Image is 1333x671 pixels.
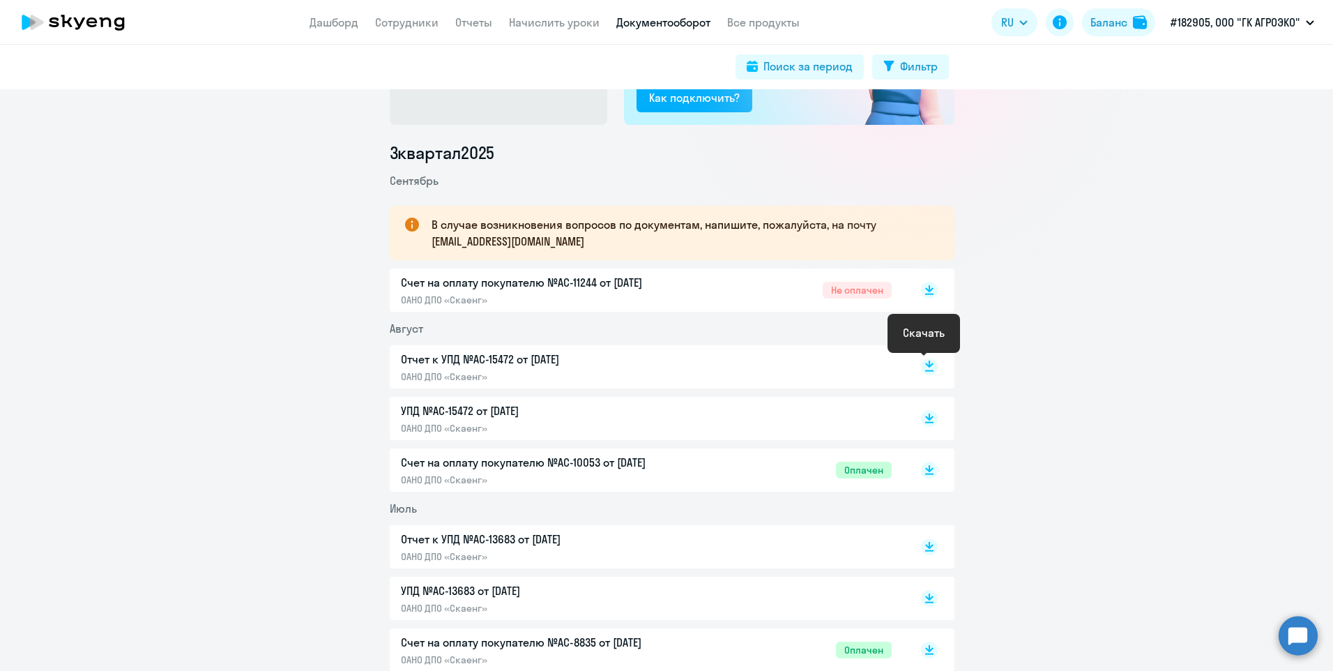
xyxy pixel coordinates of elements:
p: #182905, ООО "ГК АГРОЭКО" [1171,14,1300,31]
p: УПД №AC-13683 от [DATE] [401,582,694,599]
p: ОАНО ДПО «Скаенг» [401,294,694,306]
button: #182905, ООО "ГК АГРОЭКО" [1164,6,1321,39]
a: Сотрудники [375,15,439,29]
p: Счет на оплату покупателю №AC-10053 от [DATE] [401,454,694,471]
p: ОАНО ДПО «Скаенг» [401,602,694,615]
p: Счет на оплату покупателю №AC-8835 от [DATE] [401,634,694,651]
a: Отчеты [455,15,492,29]
p: Счет на оплату покупателю №AC-11244 от [DATE] [401,274,694,291]
li: 3 квартал 2025 [390,142,954,164]
span: Август [390,322,423,335]
img: balance [1133,15,1147,29]
span: Июль [390,502,417,515]
a: УПД №AC-13683 от [DATE]ОАНО ДПО «Скаенг» [401,582,892,615]
span: Не оплачен [823,282,892,299]
div: Скачать [903,324,945,341]
a: Дашборд [310,15,358,29]
p: ОАНО ДПО «Скаенг» [401,550,694,563]
button: Как подключить? [637,84,752,112]
a: Счет на оплату покупателю №AC-8835 от [DATE]ОАНО ДПО «Скаенг»Оплачен [401,634,892,666]
p: ОАНО ДПО «Скаенг» [401,422,694,435]
p: Отчет к УПД №AC-15472 от [DATE] [401,351,694,368]
span: Оплачен [836,642,892,658]
p: В случае возникновения вопросов по документам, напишите, пожалуйста, на почту [EMAIL_ADDRESS][DOM... [432,216,929,250]
button: Поиск за период [736,54,864,80]
div: Поиск за период [763,58,853,75]
div: Как подключить? [649,89,740,106]
a: Отчет к УПД №AC-13683 от [DATE]ОАНО ДПО «Скаенг» [401,531,892,563]
div: Баланс [1090,14,1127,31]
p: Отчет к УПД №AC-13683 от [DATE] [401,531,694,548]
span: Оплачен [836,462,892,478]
button: Балансbalance [1082,8,1155,36]
p: ОАНО ДПО «Скаенг» [401,474,694,486]
div: Фильтр [900,58,938,75]
p: УПД №AC-15472 от [DATE] [401,402,694,419]
a: Все продукты [727,15,800,29]
span: Сентябрь [390,174,439,188]
a: УПД №AC-15472 от [DATE]ОАНО ДПО «Скаенг» [401,402,892,435]
a: Счет на оплату покупателю №AC-10053 от [DATE]ОАНО ДПО «Скаенг»Оплачен [401,454,892,486]
a: Начислить уроки [509,15,600,29]
button: RU [991,8,1037,36]
p: ОАНО ДПО «Скаенг» [401,370,694,383]
button: Фильтр [872,54,949,80]
a: Документооборот [616,15,710,29]
a: Счет на оплату покупателю №AC-11244 от [DATE]ОАНО ДПО «Скаенг»Не оплачен [401,274,892,306]
span: RU [1001,14,1014,31]
a: Отчет к УПД №AC-15472 от [DATE]ОАНО ДПО «Скаенг» [401,351,892,383]
p: ОАНО ДПО «Скаенг» [401,654,694,666]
